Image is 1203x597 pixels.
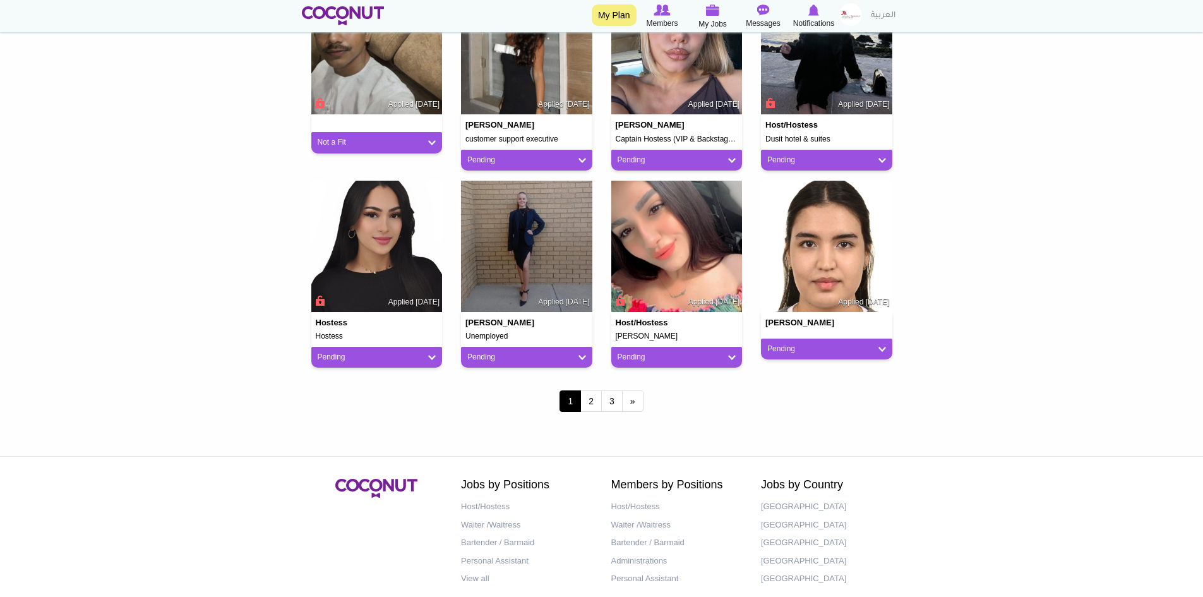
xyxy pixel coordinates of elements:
span: Members [646,17,678,30]
h4: Host/Hostess [616,318,689,327]
a: View all [461,570,592,588]
a: Host/Hostess [611,498,743,516]
a: [GEOGRAPHIC_DATA] [761,552,892,570]
a: Notifications Notifications [789,3,839,30]
span: Connect to Unlock the Profile [763,97,775,109]
span: My Jobs [698,18,727,30]
h4: [PERSON_NAME] [765,318,839,327]
img: Messages [757,4,770,16]
a: Waiter /Waitress [611,516,743,534]
a: Bartender / Barmaid [461,534,592,552]
a: Messages Messages [738,3,789,30]
h4: [PERSON_NAME] [616,121,689,130]
a: Pending [318,352,436,363]
a: Pending [467,155,586,166]
img: Rawan Fahsa's picture [611,181,743,312]
img: Notifications [808,4,819,16]
a: Browse Members Members [637,3,688,30]
h5: Dusit hotel & suites [765,135,888,143]
a: Administrations [611,552,743,570]
h2: Jobs by Positions [461,479,592,491]
h5: [PERSON_NAME] [616,332,738,341]
a: [GEOGRAPHIC_DATA] [761,534,892,552]
h5: Unemployed [465,332,588,341]
a: [GEOGRAPHIC_DATA] [761,570,892,588]
a: next › [622,390,643,412]
a: Waiter /Waitress [461,516,592,534]
h4: Hostess [316,318,389,327]
a: Pending [767,344,886,354]
h2: Jobs by Country [761,479,892,491]
img: Wiam Gouraida's picture [311,181,443,312]
h2: Members by Positions [611,479,743,491]
h5: customer support executive [465,135,588,143]
img: Mushtariybegim Akhunova's picture [761,181,892,312]
a: 3 [601,390,623,412]
a: Personal Assistant [611,570,743,588]
span: Connect to Unlock the Profile [614,294,625,307]
span: Connect to Unlock the Profile [314,97,325,109]
a: 2 [580,390,602,412]
a: Bartender / Barmaid [611,534,743,552]
a: Host/Hostess [461,498,592,516]
img: Kelleigh Van Onselen's picture [461,181,592,312]
h4: [PERSON_NAME] [465,318,539,327]
h4: Host/Hostess [765,121,839,130]
span: Notifications [793,17,834,30]
a: Personal Assistant [461,552,592,570]
a: Pending [618,352,736,363]
a: Not a Fit [318,137,436,148]
img: Home [302,6,385,25]
a: Pending [767,155,886,166]
a: Pending [618,155,736,166]
img: Coconut [335,479,417,498]
img: My Jobs [706,4,720,16]
h4: [PERSON_NAME] [465,121,539,130]
a: My Jobs My Jobs [688,3,738,30]
a: العربية [865,3,902,28]
span: Messages [746,17,781,30]
h5: Captain Hostess (VIP & Backstage Section) [616,135,738,143]
a: [GEOGRAPHIC_DATA] [761,516,892,534]
a: My Plan [592,4,637,26]
h5: Hostess [316,332,438,341]
span: 1 [560,390,581,412]
a: Pending [467,352,586,363]
img: Browse Members [654,4,670,16]
a: [GEOGRAPHIC_DATA] [761,498,892,516]
span: Connect to Unlock the Profile [314,294,325,307]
